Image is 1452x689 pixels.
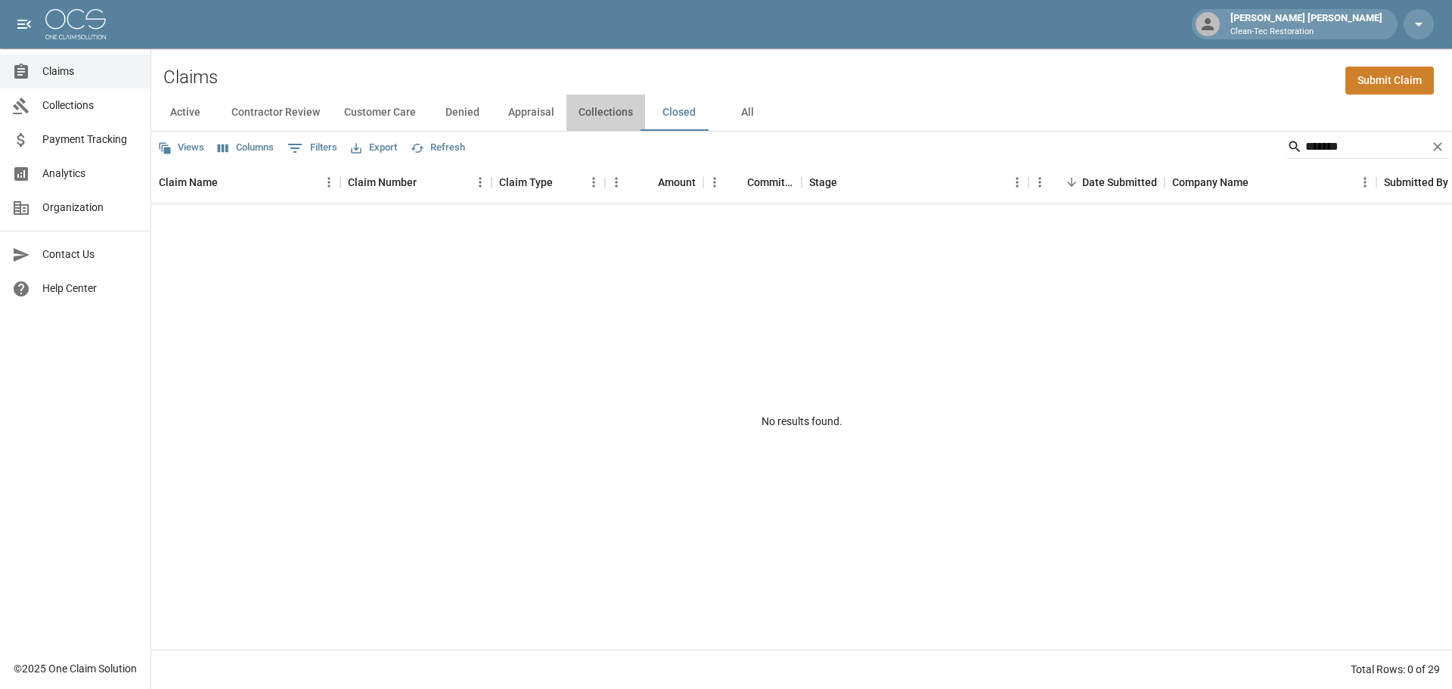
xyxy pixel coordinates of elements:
[1006,171,1028,194] button: Menu
[747,161,794,203] div: Committed Amount
[1028,161,1165,203] div: Date Submitted
[645,95,713,131] button: Closed
[42,281,138,296] span: Help Center
[703,161,802,203] div: Committed Amount
[347,136,401,160] button: Export
[151,161,340,203] div: Claim Name
[42,166,138,182] span: Analytics
[726,172,747,193] button: Sort
[492,161,605,203] div: Claim Type
[1249,172,1270,193] button: Sort
[1165,161,1376,203] div: Company Name
[45,9,106,39] img: ocs-logo-white-transparent.png
[1028,171,1051,194] button: Menu
[582,171,605,194] button: Menu
[1172,161,1249,203] div: Company Name
[802,161,1028,203] div: Stage
[1354,171,1376,194] button: Menu
[496,95,566,131] button: Appraisal
[332,95,428,131] button: Customer Care
[1082,161,1157,203] div: Date Submitted
[1230,26,1382,39] p: Clean-Tec Restoration
[837,172,858,193] button: Sort
[154,136,208,160] button: Views
[1287,135,1449,162] div: Search
[318,171,340,194] button: Menu
[566,95,645,131] button: Collections
[1061,172,1082,193] button: Sort
[340,161,492,203] div: Claim Number
[428,95,496,131] button: Denied
[1384,161,1448,203] div: Submitted By
[605,171,628,194] button: Menu
[163,67,218,88] h2: Claims
[42,98,138,113] span: Collections
[1345,67,1434,95] a: Submit Claim
[151,95,219,131] button: Active
[348,161,417,203] div: Claim Number
[14,661,137,676] div: © 2025 One Claim Solution
[703,171,726,194] button: Menu
[9,9,39,39] button: open drawer
[151,95,1452,131] div: dynamic tabs
[42,64,138,79] span: Claims
[42,132,138,147] span: Payment Tracking
[42,200,138,216] span: Organization
[214,136,278,160] button: Select columns
[713,95,781,131] button: All
[658,161,696,203] div: Amount
[159,161,218,203] div: Claim Name
[1351,662,1440,677] div: Total Rows: 0 of 29
[417,172,438,193] button: Sort
[1426,135,1449,158] button: Clear
[499,161,553,203] div: Claim Type
[1224,11,1388,38] div: [PERSON_NAME] [PERSON_NAME]
[605,161,703,203] div: Amount
[469,171,492,194] button: Menu
[151,204,1452,638] div: No results found.
[553,172,574,193] button: Sort
[284,136,341,160] button: Show filters
[218,172,239,193] button: Sort
[407,136,469,160] button: Refresh
[637,172,658,193] button: Sort
[42,247,138,262] span: Contact Us
[809,161,837,203] div: Stage
[219,95,332,131] button: Contractor Review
